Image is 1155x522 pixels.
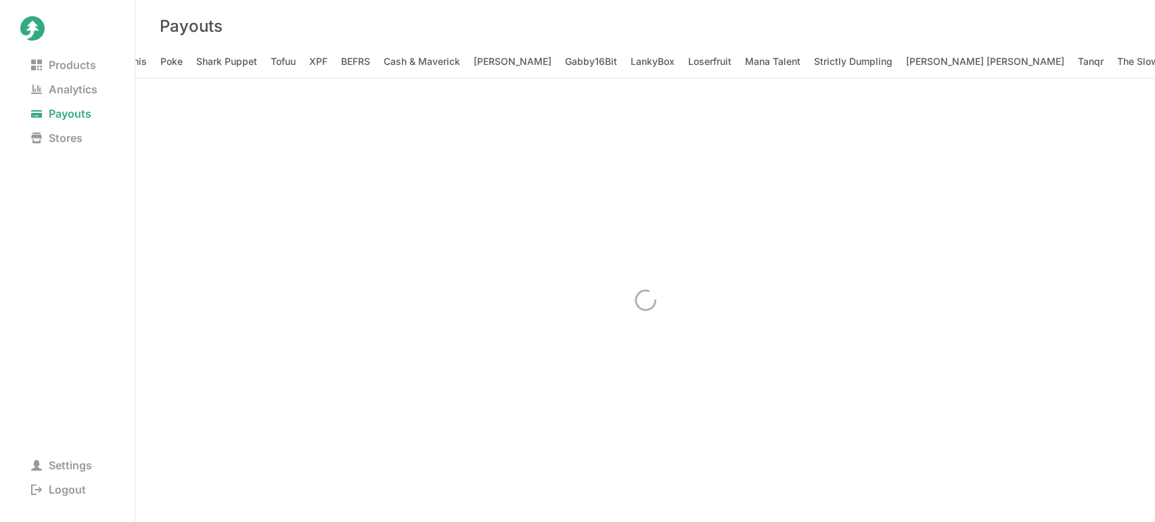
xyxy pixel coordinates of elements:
span: [PERSON_NAME] [474,52,551,71]
span: Shark Puppet [196,52,257,71]
span: Gabby16Bit [565,52,617,71]
span: Payouts [20,104,102,123]
span: Loserfruit [688,52,731,71]
span: LankyBox [631,52,675,71]
span: Tanqr [1078,52,1104,71]
span: Logout [20,480,97,499]
span: Products [20,55,107,74]
span: XPF [309,52,327,71]
span: Strictly Dumpling [814,52,892,71]
span: Stores [20,128,93,147]
h3: Payouts [160,16,223,36]
span: Mana Talent [745,52,800,71]
span: [PERSON_NAME] [PERSON_NAME] [906,52,1064,71]
span: Settings [20,456,103,475]
span: Analytics [20,80,108,99]
span: Tofuu [271,52,296,71]
span: Poke [160,52,183,71]
span: Cash & Maverick [384,52,460,71]
span: BEFRS [341,52,370,71]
